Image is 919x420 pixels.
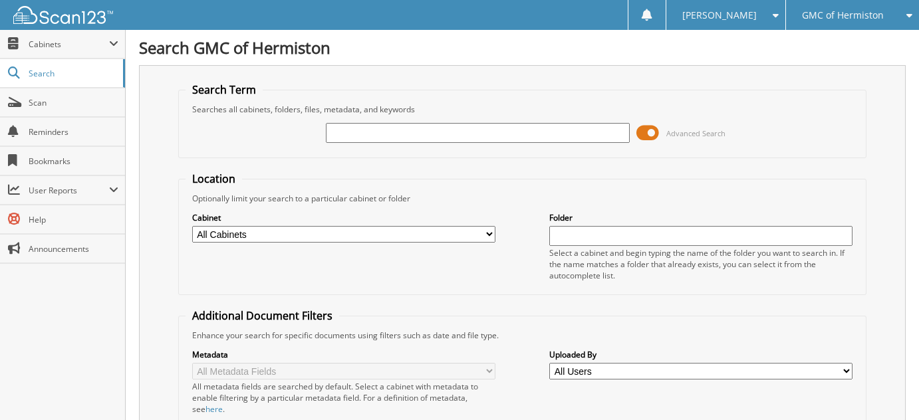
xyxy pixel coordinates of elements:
span: Announcements [29,243,118,255]
h1: Search GMC of Hermiston [139,37,906,58]
div: Select a cabinet and begin typing the name of the folder you want to search in. If the name match... [549,247,853,281]
div: All metadata fields are searched by default. Select a cabinet with metadata to enable filtering b... [192,381,495,415]
img: scan123-logo-white.svg [13,6,113,24]
span: [PERSON_NAME] [682,11,757,19]
span: Advanced Search [666,128,725,138]
label: Metadata [192,349,495,360]
span: Scan [29,97,118,108]
label: Folder [549,212,853,223]
div: Searches all cabinets, folders, files, metadata, and keywords [186,104,860,115]
a: here [205,403,223,415]
div: Optionally limit your search to a particular cabinet or folder [186,193,860,204]
label: Uploaded By [549,349,853,360]
span: GMC of Hermiston [802,11,884,19]
span: Search [29,68,116,79]
span: Cabinets [29,39,109,50]
legend: Additional Document Filters [186,308,339,323]
span: User Reports [29,185,109,196]
span: Bookmarks [29,156,118,167]
span: Help [29,214,118,225]
legend: Location [186,171,242,186]
label: Cabinet [192,212,495,223]
div: Enhance your search for specific documents using filters such as date and file type. [186,330,860,341]
span: Reminders [29,126,118,138]
legend: Search Term [186,82,263,97]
